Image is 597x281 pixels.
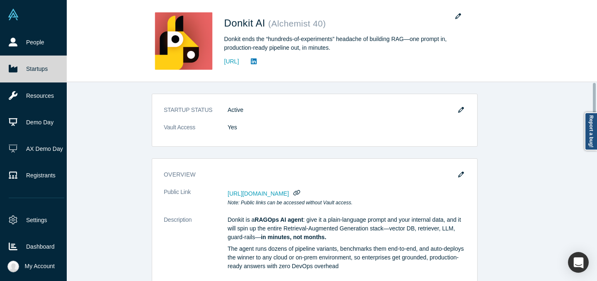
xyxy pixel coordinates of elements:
span: Public Link [164,188,191,196]
small: ( Alchemist 40 ) [268,19,326,28]
div: Donkit ends the “hundreds-of-experiments” headache of building RAG—one prompt in, production-read... [224,35,456,52]
span: Donkit AI [224,17,268,29]
img: Ally Hoang's Account [7,261,19,272]
img: Alchemist Vault Logo [7,9,19,20]
a: Report a bug! [585,112,597,150]
em: Note: Public links can be accessed without Vault access. [228,200,352,206]
p: The agent runs dozens of pipeline variants, benchmarks them end-to-end, and auto-deploys the winn... [228,245,466,271]
h3: overview [164,170,454,179]
strong: RAGOps AI agent [255,216,303,223]
button: My Account [7,261,55,272]
img: Donkit AI's Logo [155,12,213,70]
dt: Vault Access [164,123,228,140]
dt: STARTUP STATUS [164,106,228,123]
dd: Active [228,106,466,114]
a: [URL] [224,57,239,66]
p: Donkit is a : give it a plain-language prompt and your internal data, and it will spin up the ent... [228,216,466,242]
strong: in minutes, not months. [261,234,326,240]
span: My Account [25,262,55,271]
dt: Description [164,216,228,279]
dd: Yes [228,123,466,132]
span: [URL][DOMAIN_NAME] [228,190,289,197]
